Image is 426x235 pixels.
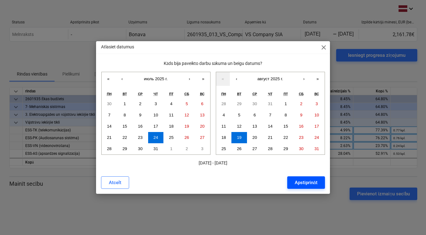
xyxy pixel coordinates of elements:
[101,176,129,189] button: Atcelt
[252,146,257,151] abbr: 27 августа 2025 г.
[237,92,241,96] abbr: вторник
[183,72,196,86] button: ›
[102,121,117,132] button: 14 июля 2025 г.
[247,98,263,110] button: 30 июля 2025 г.
[283,124,288,129] abbr: 15 августа 2025 г.
[284,101,287,106] abbr: 1 августа 2025 г.
[231,121,247,132] button: 12 августа 2025 г.
[231,143,247,154] button: 26 августа 2025 г.
[123,146,127,151] abbr: 29 июля 2025 г.
[102,98,117,110] button: 30 июня 2025 г.
[196,72,210,86] button: »
[314,92,319,96] abbr: воскресенье
[263,110,278,121] button: 7 августа 2025 г.
[179,98,195,110] button: 5 июля 2025 г.
[278,110,293,121] button: 8 августа 2025 г.
[195,110,210,121] button: 13 июля 2025 г.
[163,110,179,121] button: 11 июля 2025 г.
[293,110,309,121] button: 9 августа 2025 г.
[269,113,271,117] abbr: 7 августа 2025 г.
[320,44,327,51] span: close
[223,113,225,117] abbr: 4 августа 2025 г.
[117,110,133,121] button: 8 июля 2025 г.
[263,132,278,143] button: 21 августа 2025 г.
[237,124,242,129] abbr: 12 августа 2025 г.
[278,143,293,154] button: 29 августа 2025 г.
[107,101,112,106] abbr: 30 июня 2025 г.
[263,121,278,132] button: 14 августа 2025 г.
[247,121,263,132] button: 13 августа 2025 г.
[186,101,188,106] abbr: 5 июля 2025 г.
[117,98,133,110] button: 1 июля 2025 г.
[252,92,257,96] abbr: среда
[102,143,117,154] button: 28 июля 2025 г.
[216,143,232,154] button: 25 августа 2025 г.
[169,113,174,117] abbr: 11 июля 2025 г.
[247,132,263,143] button: 20 августа 2025 г.
[102,72,115,86] button: «
[221,92,226,96] abbr: понедельник
[299,124,303,129] abbr: 16 августа 2025 г.
[163,132,179,143] button: 25 июля 2025 г.
[115,72,129,86] button: ‹
[278,121,293,132] button: 15 августа 2025 г.
[138,146,143,151] abbr: 30 июля 2025 г.
[216,132,232,143] button: 18 августа 2025 г.
[278,132,293,143] button: 22 августа 2025 г.
[221,124,226,129] abbr: 11 августа 2025 г.
[148,121,164,132] button: 17 июля 2025 г.
[237,101,242,106] abbr: 29 июля 2025 г.
[107,146,112,151] abbr: 28 июля 2025 г.
[311,72,325,86] button: »
[244,72,297,86] button: август 2025 г.
[238,113,240,117] abbr: 5 августа 2025 г.
[252,135,257,140] abbr: 20 августа 2025 г.
[163,98,179,110] button: 4 июля 2025 г.
[314,135,319,140] abbr: 24 августа 2025 г.
[247,110,263,121] button: 6 августа 2025 г.
[170,101,172,106] abbr: 4 июля 2025 г.
[163,121,179,132] button: 18 июля 2025 г.
[293,121,309,132] button: 16 августа 2025 г.
[200,135,205,140] abbr: 27 июля 2025 г.
[179,121,195,132] button: 19 июля 2025 г.
[184,113,189,117] abbr: 12 июля 2025 г.
[237,146,242,151] abbr: 26 августа 2025 г.
[231,98,247,110] button: 29 июля 2025 г.
[316,101,318,106] abbr: 3 августа 2025 г.
[184,135,189,140] abbr: 26 июля 2025 г.
[170,146,172,151] abbr: 1 августа 2025 г.
[297,72,311,86] button: ›
[309,121,325,132] button: 17 августа 2025 г.
[268,146,273,151] abbr: 28 августа 2025 г.
[231,132,247,143] button: 19 августа 2025 г.
[216,98,232,110] button: 28 июля 2025 г.
[123,92,127,96] abbr: вторник
[216,72,230,86] button: «
[123,113,126,117] abbr: 8 июля 2025 г.
[201,146,203,151] abbr: 3 августа 2025 г.
[314,113,319,117] abbr: 10 августа 2025 г.
[314,146,319,151] abbr: 31 августа 2025 г.
[195,132,210,143] button: 27 июля 2025 г.
[268,92,273,96] abbr: четверг
[221,101,226,106] abbr: 28 июля 2025 г.
[133,110,148,121] button: 9 июля 2025 г.
[200,92,205,96] abbr: воскресенье
[179,110,195,121] button: 12 июля 2025 г.
[148,110,164,121] button: 10 июля 2025 г.
[107,135,112,140] abbr: 21 июля 2025 г.
[283,146,288,151] abbr: 29 августа 2025 г.
[263,143,278,154] button: 28 августа 2025 г.
[293,143,309,154] button: 30 августа 2025 г.
[169,124,174,129] abbr: 18 июля 2025 г.
[101,60,325,67] p: Kāds bija paveikto darbu sākuma un beigu datums?
[252,101,257,106] abbr: 30 июля 2025 г.
[293,132,309,143] button: 23 августа 2025 г.
[133,143,148,154] button: 30 июля 2025 г.
[268,135,273,140] abbr: 21 августа 2025 г.
[186,146,188,151] abbr: 2 августа 2025 г.
[221,146,226,151] abbr: 25 августа 2025 г.
[169,92,173,96] abbr: пятница
[300,101,302,106] abbr: 2 августа 2025 г.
